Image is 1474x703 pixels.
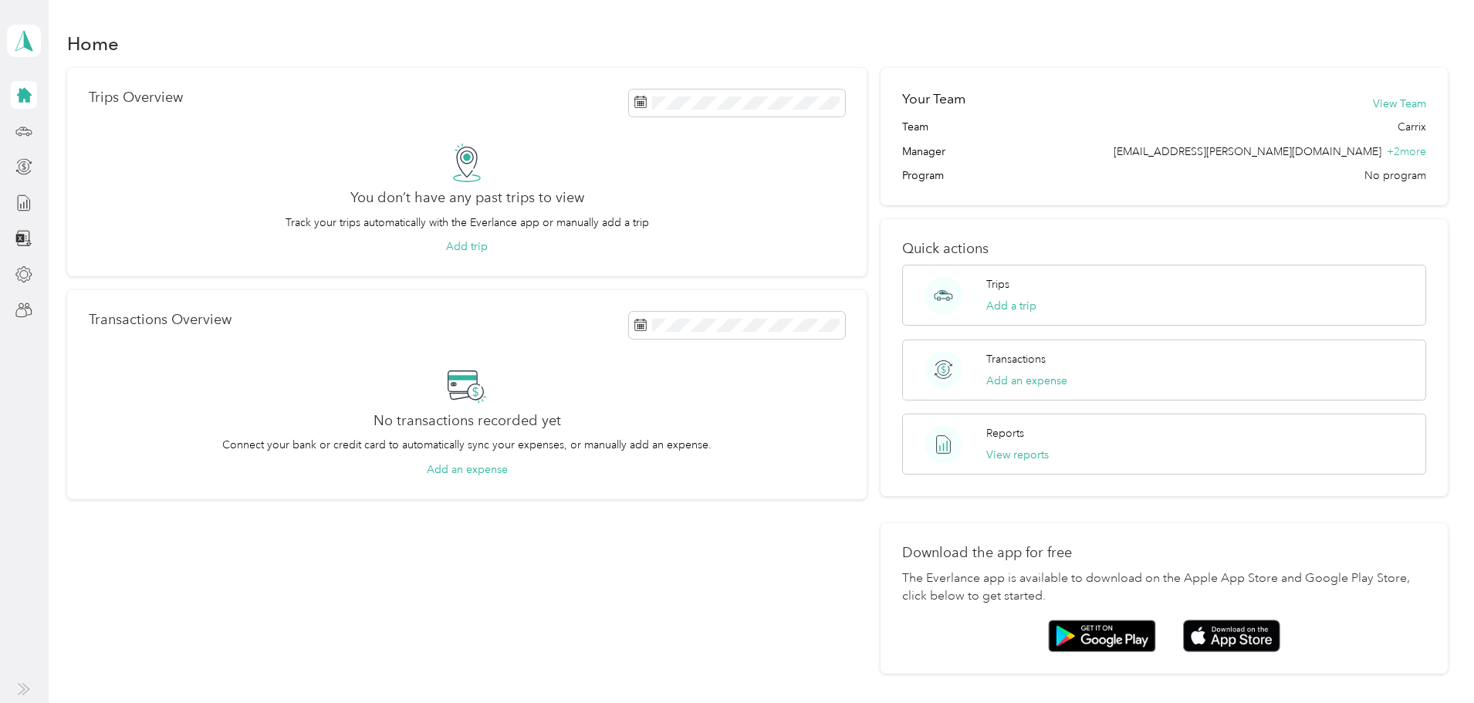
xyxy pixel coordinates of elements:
h2: No transactions recorded yet [374,413,561,429]
img: Google play [1048,620,1156,652]
button: View Team [1373,96,1426,112]
span: + 2 more [1387,145,1426,158]
p: Trips Overview [89,90,183,106]
h2: You don’t have any past trips to view [350,190,584,206]
p: The Everlance app is available to download on the Apple App Store and Google Play Store, click be... [902,569,1426,607]
h1: Home [67,35,119,52]
p: Quick actions [902,241,1426,257]
p: Reports [986,425,1024,441]
p: Trips [986,276,1009,292]
span: Program [902,167,944,184]
iframe: Everlance-gr Chat Button Frame [1388,617,1474,703]
h2: Your Team [902,90,965,109]
p: Transactions Overview [89,312,232,328]
p: Connect your bank or credit card to automatically sync your expenses, or manually add an expense. [222,437,712,453]
button: Add an expense [427,461,508,478]
button: Add a trip [986,298,1036,314]
img: App store [1183,620,1280,653]
span: [EMAIL_ADDRESS][PERSON_NAME][DOMAIN_NAME] [1114,145,1381,158]
p: Track your trips automatically with the Everlance app or manually add a trip [286,215,649,231]
button: View reports [986,447,1049,463]
p: Download the app for free [902,545,1426,561]
p: Transactions [986,351,1046,367]
button: Add trip [446,238,488,255]
button: Add an expense [986,373,1067,389]
span: Manager [902,144,945,160]
span: Team [902,119,928,135]
span: No program [1364,167,1426,184]
span: Carrix [1398,119,1426,135]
